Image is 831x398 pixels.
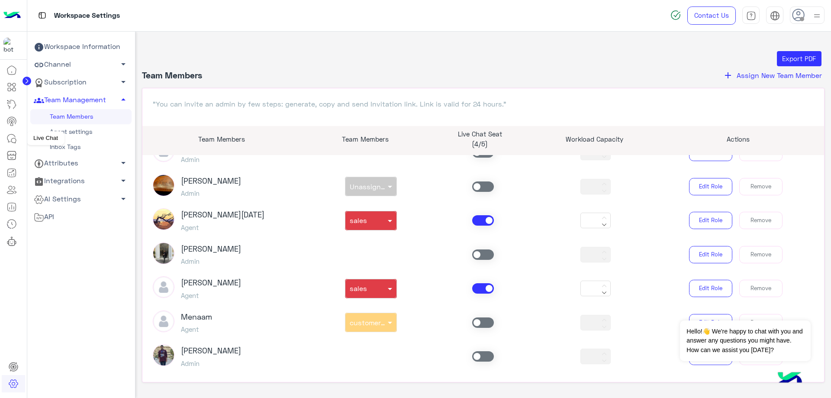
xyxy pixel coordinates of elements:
[689,178,732,195] button: Edit Role
[30,139,132,155] a: Inbox Tags
[544,134,645,144] p: Workload Capacity
[30,190,132,208] a: AI Settings
[670,10,681,20] img: spinner
[739,280,783,297] button: Remove
[30,38,132,56] a: Workspace Information
[775,363,805,394] img: hulul-logo.png
[739,246,783,263] button: Remove
[118,59,129,69] span: arrow_drop_down
[142,134,302,144] p: Team Members
[746,11,756,21] img: tab
[3,6,21,25] img: Logo
[30,155,132,172] a: Attributes
[27,131,64,145] div: Live Chat
[181,244,241,254] h3: [PERSON_NAME]
[181,257,241,265] h5: Admin
[689,212,732,229] button: Edit Role
[777,51,821,67] button: Export PDF
[30,91,132,109] a: Team Management
[181,291,241,299] h5: Agent
[429,129,531,139] p: Live Chat Seat
[153,276,174,298] img: defaultAdmin.png
[314,134,416,144] p: Team Members
[153,99,814,109] p: "You can invite an admin by few steps: generate, copy and send Invitation link. Link is valid for...
[181,176,241,186] h3: [PERSON_NAME]
[3,38,19,53] img: 713415422032625
[739,178,783,195] button: Remove
[118,194,129,204] span: arrow_drop_down
[142,70,202,81] h4: Team Members
[181,189,241,197] h5: Admin
[181,210,264,220] h3: [PERSON_NAME][DATE]
[54,10,120,22] p: Workspace Settings
[687,6,736,25] a: Contact Us
[782,55,816,62] span: Export PDF
[118,94,129,105] span: arrow_drop_up
[429,139,531,149] p: (4/5)
[153,208,174,230] img: ACg8ocJAd9cmCV_lg36ov6Kt_yM79juuS8Adv9pU2f3caa9IOlWTjQo=s96-c
[153,243,174,264] img: picture
[680,320,810,361] span: Hello!👋 We're happy to chat with you and answer any questions you might have. How can we assist y...
[181,223,264,231] h5: Agent
[153,344,174,366] img: picture
[770,11,780,21] img: tab
[181,359,241,367] h5: Admin
[689,280,732,297] button: Edit Role
[181,346,241,356] h3: [PERSON_NAME]
[118,77,129,87] span: arrow_drop_down
[181,278,241,288] h3: [PERSON_NAME]
[181,325,212,333] h5: Agent
[153,175,174,196] img: picture
[30,172,132,190] a: Integrations
[30,56,132,74] a: Channel
[720,70,825,81] button: addAssign New Team Member
[181,155,241,163] h5: Admin
[30,74,132,91] a: Subscription
[118,175,129,186] span: arrow_drop_down
[739,212,783,229] button: Remove
[181,312,212,322] h3: Menaam
[34,211,54,223] span: API
[723,70,733,81] i: add
[118,158,129,168] span: arrow_drop_down
[37,10,48,21] img: tab
[153,311,174,332] img: defaultAdmin.png
[658,134,818,144] p: Actions
[812,10,822,21] img: profile
[689,246,732,263] button: Edit Role
[737,71,822,79] span: Assign New Team Member
[30,208,132,226] a: API
[742,6,760,25] a: tab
